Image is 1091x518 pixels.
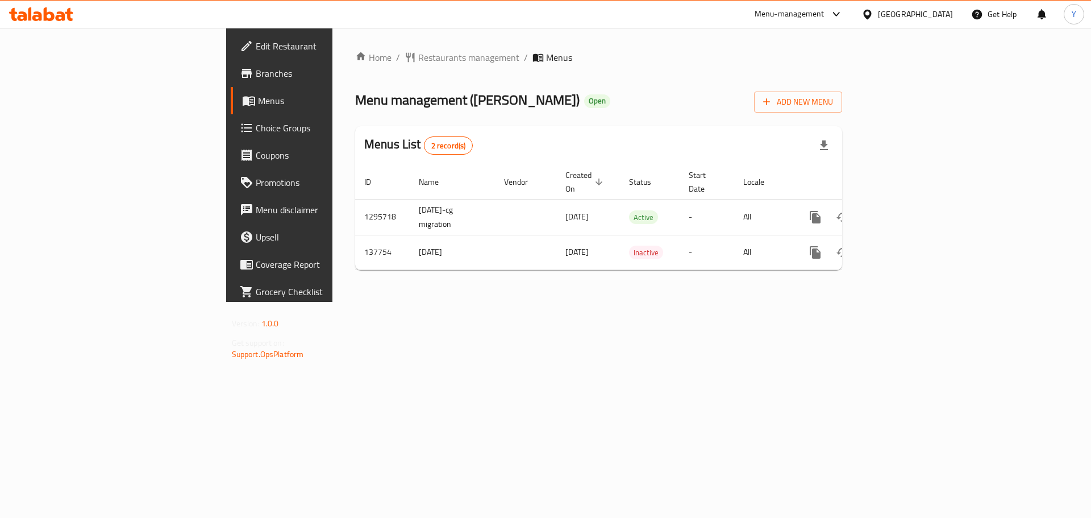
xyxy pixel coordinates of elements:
[629,210,658,224] div: Active
[256,121,399,135] span: Choice Groups
[755,7,825,21] div: Menu-management
[793,165,920,200] th: Actions
[629,246,663,259] span: Inactive
[364,136,473,155] h2: Menus List
[763,95,833,109] span: Add New Menu
[364,175,386,189] span: ID
[256,258,399,271] span: Coverage Report
[802,204,829,231] button: more
[743,175,779,189] span: Locale
[256,285,399,299] span: Grocery Checklist
[829,204,856,231] button: Change Status
[734,235,793,270] td: All
[802,239,829,266] button: more
[410,235,495,270] td: [DATE]
[734,199,793,235] td: All
[524,51,528,64] li: /
[355,87,580,113] span: Menu management ( [PERSON_NAME] )
[754,92,842,113] button: Add New Menu
[261,316,279,331] span: 1.0.0
[231,87,409,114] a: Menus
[256,39,399,53] span: Edit Restaurant
[355,165,920,270] table: enhanced table
[829,239,856,266] button: Change Status
[231,251,409,278] a: Coverage Report
[258,94,399,107] span: Menus
[232,316,260,331] span: Version:
[231,142,409,169] a: Coupons
[231,32,409,60] a: Edit Restaurant
[629,246,663,259] div: Inactive
[424,136,473,155] div: Total records count
[231,223,409,251] a: Upsell
[231,169,409,196] a: Promotions
[629,175,666,189] span: Status
[256,148,399,162] span: Coupons
[424,140,473,151] span: 2 record(s)
[629,211,658,224] span: Active
[584,96,610,106] span: Open
[689,168,721,196] span: Start Date
[405,51,519,64] a: Restaurants management
[584,94,610,108] div: Open
[546,51,572,64] span: Menus
[410,199,495,235] td: [DATE]-cg migration
[419,175,453,189] span: Name
[504,175,543,189] span: Vendor
[256,230,399,244] span: Upsell
[256,203,399,217] span: Menu disclaimer
[680,199,734,235] td: -
[565,168,606,196] span: Created On
[232,335,284,350] span: Get support on:
[1072,8,1076,20] span: Y
[810,132,838,159] div: Export file
[256,176,399,189] span: Promotions
[418,51,519,64] span: Restaurants management
[232,347,304,362] a: Support.OpsPlatform
[565,209,589,224] span: [DATE]
[231,60,409,87] a: Branches
[231,114,409,142] a: Choice Groups
[565,245,589,259] span: [DATE]
[878,8,953,20] div: [GEOGRAPHIC_DATA]
[355,51,842,64] nav: breadcrumb
[680,235,734,270] td: -
[231,196,409,223] a: Menu disclaimer
[231,278,409,305] a: Grocery Checklist
[256,67,399,80] span: Branches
